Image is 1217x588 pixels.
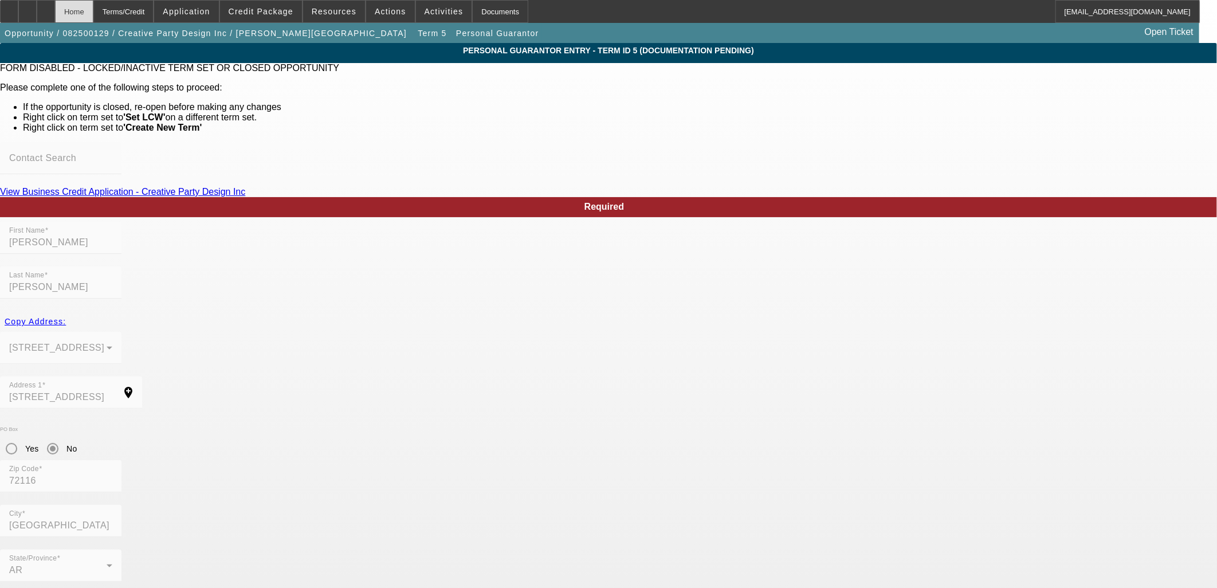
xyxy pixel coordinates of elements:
span: Resources [312,7,356,16]
button: Term 5 [414,23,451,44]
mat-label: City [9,510,22,518]
mat-label: Last Name [9,272,44,279]
mat-label: Zip Code [9,465,39,473]
b: 'Create New Term' [123,123,202,132]
button: Resources [303,1,365,22]
button: Personal Guarantor [453,23,542,44]
button: Actions [366,1,415,22]
span: Application [163,7,210,16]
button: Application [154,1,218,22]
span: Required [584,202,624,211]
mat-label: Contact Search [9,153,76,163]
button: Activities [416,1,472,22]
mat-icon: add_location [115,386,142,399]
mat-label: Address 1 [9,382,42,389]
li: Right click on term set to [23,123,1217,133]
li: If the opportunity is closed, re-open before making any changes [23,102,1217,112]
span: Personal Guarantor [456,29,539,38]
mat-label: First Name [9,227,45,234]
mat-label: State/Province [9,555,57,562]
b: 'Set LCW' [123,112,165,122]
span: Personal Guarantor Entry - Term ID 5 (Documentation Pending) [9,46,1208,55]
span: Actions [375,7,406,16]
span: Credit Package [229,7,293,16]
li: Right click on term set to on a different term set. [23,112,1217,123]
span: Term 5 [418,29,446,38]
button: Credit Package [220,1,302,22]
span: Activities [425,7,464,16]
a: Open Ticket [1140,22,1198,42]
span: Opportunity / 082500129 / Creative Party Design Inc / [PERSON_NAME][GEOGRAPHIC_DATA] [5,29,407,38]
